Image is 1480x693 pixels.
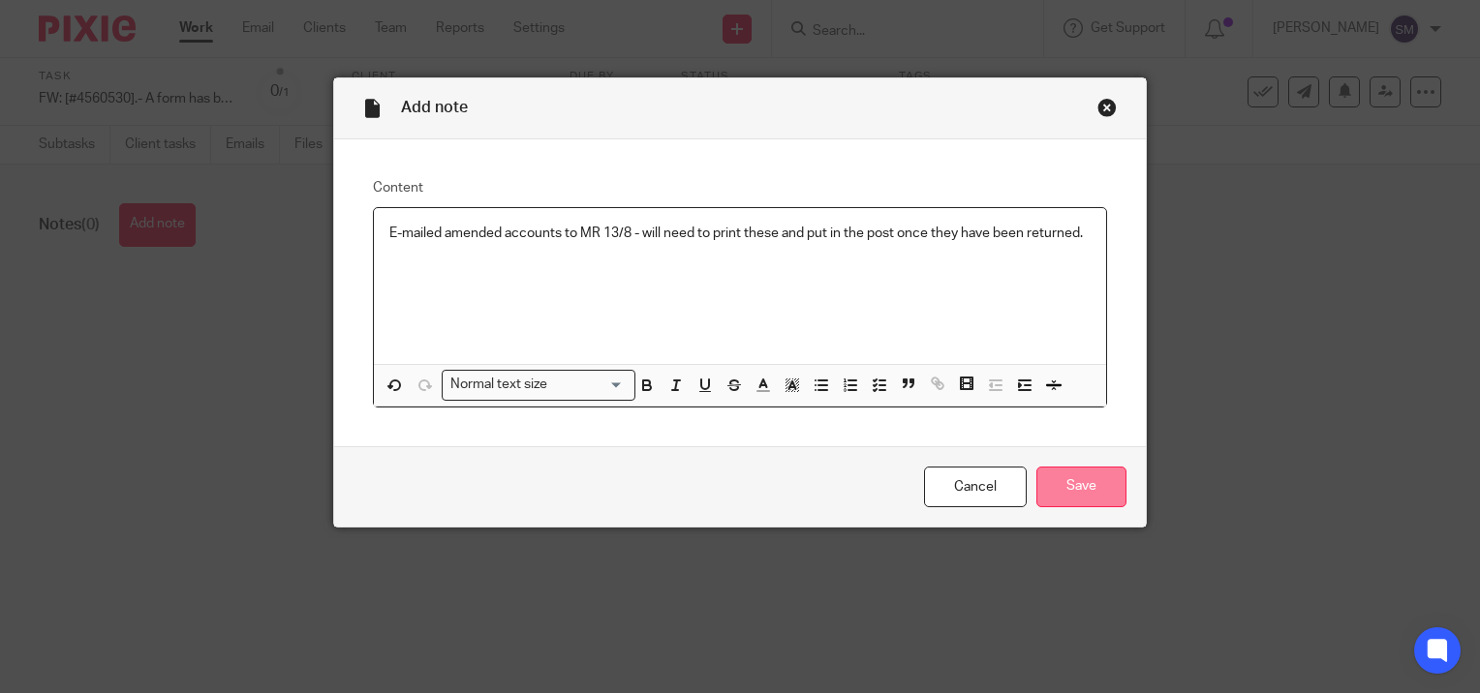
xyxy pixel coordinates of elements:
p: E-mailed amended accounts to MR 13/8 - will need to print these and put in the post once they hav... [389,224,1091,243]
div: Search for option [442,370,635,400]
input: Save [1036,467,1126,508]
label: Content [373,178,1107,197]
input: Search for option [554,375,624,395]
a: Cancel [924,467,1027,508]
div: Close this dialog window [1097,98,1117,117]
span: Normal text size [447,375,552,395]
span: Add note [401,100,468,115]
